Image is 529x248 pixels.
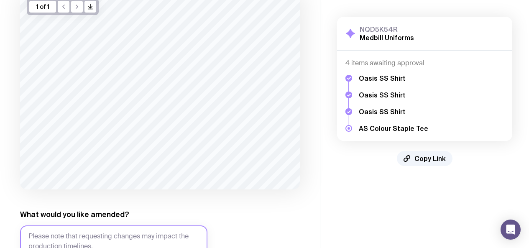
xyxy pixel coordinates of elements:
h4: 4 items awaiting approval [345,59,504,67]
h2: Medbill Uniforms [360,33,414,42]
div: Open Intercom Messenger [501,220,521,240]
button: />/> [84,1,96,13]
h3: NQD5K54R [360,25,414,33]
h5: Oasis SS Shirt [359,91,428,99]
h5: Oasis SS Shirt [359,74,428,82]
span: Copy Link [414,154,446,163]
g: /> /> [88,5,93,9]
h5: AS Colour Staple Tee [359,124,428,133]
h5: Oasis SS Shirt [359,107,428,116]
button: Copy Link [397,151,452,166]
div: 1 of 1 [29,1,56,13]
label: What would you like amended? [20,210,129,220]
